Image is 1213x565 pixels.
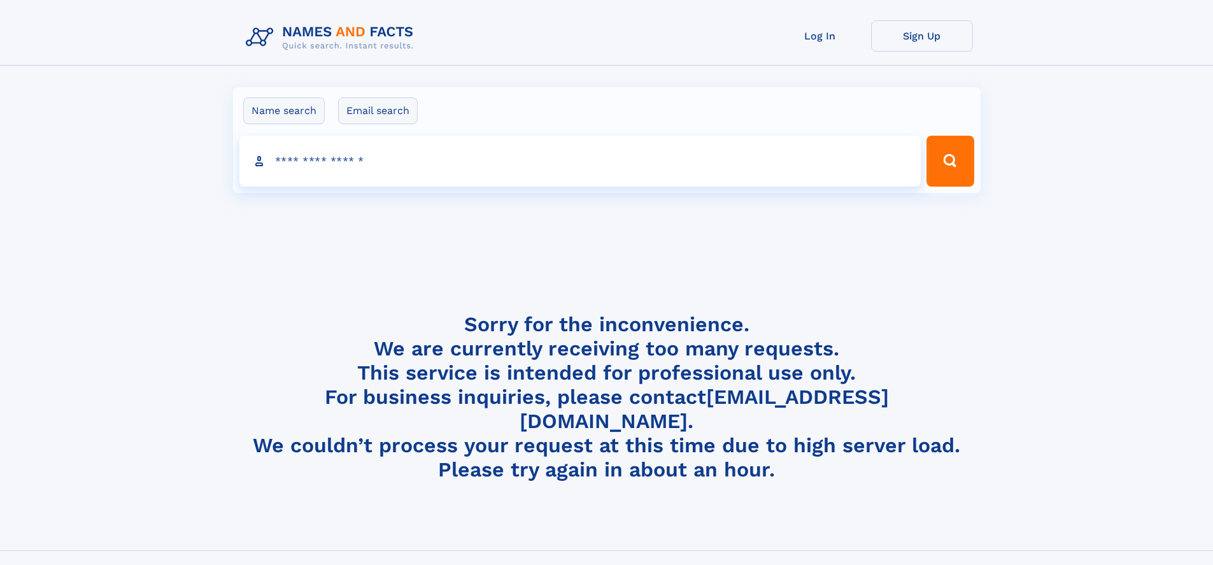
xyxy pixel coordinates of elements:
[243,97,325,124] label: Name search
[926,136,974,187] button: Search Button
[241,20,424,55] img: Logo Names and Facts
[871,20,973,52] a: Sign Up
[338,97,418,124] label: Email search
[769,20,871,52] a: Log In
[239,136,921,187] input: search input
[520,385,889,433] a: [EMAIL_ADDRESS][DOMAIN_NAME]
[241,312,973,482] h4: Sorry for the inconvenience. We are currently receiving too many requests. This service is intend...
